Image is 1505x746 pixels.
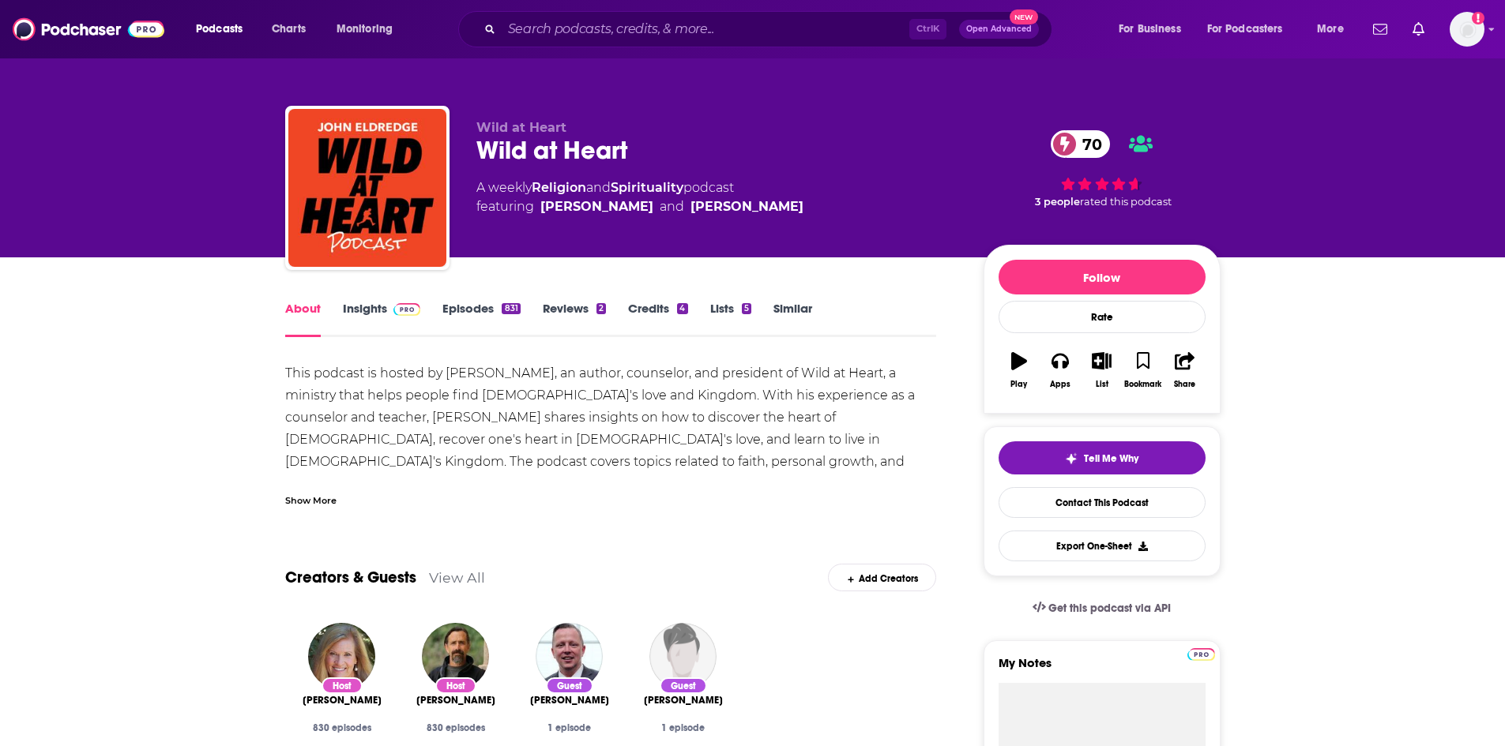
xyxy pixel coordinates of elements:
[416,694,495,707] span: [PERSON_NAME]
[999,487,1206,518] a: Contact This Podcast
[1084,452,1138,465] span: Tell Me Why
[1207,18,1283,40] span: For Podcasters
[308,623,375,690] img: Stasi Eldredge
[1450,12,1484,47] span: Logged in as luilaking
[628,301,687,337] a: Credits4
[959,20,1039,39] button: Open AdvancedNew
[476,120,566,135] span: Wild at Heart
[435,677,476,694] div: Host
[473,11,1067,47] div: Search podcasts, credits, & more...
[773,301,812,337] a: Similar
[690,197,803,216] a: Stasi Eldredge
[984,120,1221,218] div: 70 3 peoplerated this podcast
[1406,16,1431,43] a: Show notifications dropdown
[303,694,382,707] span: [PERSON_NAME]
[742,303,751,314] div: 5
[540,197,653,216] a: John Eldredge
[999,301,1206,333] div: Rate
[1035,196,1080,208] span: 3 people
[288,109,446,267] img: Wild at Heart
[285,301,321,337] a: About
[660,677,707,694] div: Guest
[660,197,684,216] span: and
[422,623,489,690] img: John Eldredge
[999,342,1040,399] button: Play
[546,677,593,694] div: Guest
[1065,452,1078,465] img: tell me why sparkle
[1450,12,1484,47] img: User Profile
[1367,16,1394,43] a: Show notifications dropdown
[639,722,728,733] div: 1 episode
[999,441,1206,474] button: tell me why sparkleTell Me Why
[298,722,386,733] div: 830 episodes
[596,303,606,314] div: 2
[649,623,717,690] img: Josh Garrels
[1081,342,1122,399] button: List
[343,301,421,337] a: InsightsPodchaser Pro
[1124,380,1161,389] div: Bookmark
[337,18,393,40] span: Monitoring
[502,17,909,42] input: Search podcasts, credits, & more...
[1096,380,1108,389] div: List
[828,564,936,591] div: Add Creators
[999,260,1206,294] button: Follow
[1197,17,1306,42] button: open menu
[285,568,416,587] a: Creators & Guests
[530,694,609,707] a: Jon Tyson
[543,301,606,337] a: Reviews2
[1119,18,1181,40] span: For Business
[1306,17,1364,42] button: open menu
[1164,342,1205,399] button: Share
[1123,342,1164,399] button: Bookmark
[1010,380,1027,389] div: Play
[442,301,520,337] a: Episodes831
[586,180,611,195] span: and
[185,17,263,42] button: open menu
[393,303,421,316] img: Podchaser Pro
[611,180,683,195] a: Spirituality
[1067,130,1110,158] span: 70
[999,655,1206,683] label: My Notes
[532,180,586,195] a: Religion
[1187,648,1215,661] img: Podchaser Pro
[1317,18,1344,40] span: More
[1472,12,1484,24] svg: Add a profile image
[196,18,243,40] span: Podcasts
[966,25,1032,33] span: Open Advanced
[1048,602,1171,615] span: Get this podcast via API
[1450,12,1484,47] button: Show profile menu
[272,18,306,40] span: Charts
[1020,589,1184,628] a: Get this podcast via API
[1187,646,1215,661] a: Pro website
[677,303,687,314] div: 4
[412,722,500,733] div: 830 episodes
[285,362,937,517] div: This podcast is hosted by [PERSON_NAME], an author, counselor, and president of Wild at Heart, a ...
[1051,130,1110,158] a: 70
[261,17,315,42] a: Charts
[536,623,603,690] img: Jon Tyson
[476,178,803,216] div: A weekly podcast
[13,14,164,44] img: Podchaser - Follow, Share and Rate Podcasts
[530,694,609,707] span: [PERSON_NAME]
[710,301,751,337] a: Lists5
[322,677,363,694] div: Host
[644,694,723,707] a: Josh Garrels
[1108,17,1201,42] button: open menu
[999,530,1206,561] button: Export One-Sheet
[1174,380,1195,389] div: Share
[644,694,723,707] span: [PERSON_NAME]
[1080,196,1172,208] span: rated this podcast
[1050,380,1070,389] div: Apps
[1040,342,1081,399] button: Apps
[502,303,520,314] div: 831
[303,694,382,707] a: Stasi Eldredge
[325,17,413,42] button: open menu
[525,722,614,733] div: 1 episode
[476,197,803,216] span: featuring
